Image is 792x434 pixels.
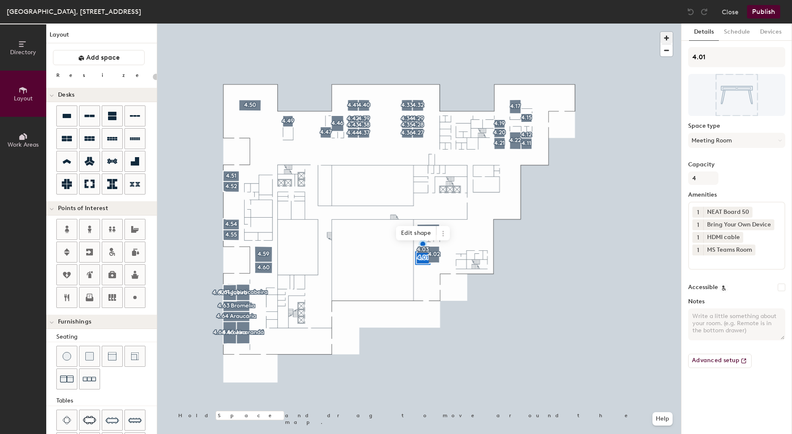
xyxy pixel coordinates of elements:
span: 1 [697,221,699,229]
span: Edit shape [396,226,436,240]
button: Eight seat table [102,410,123,431]
span: Points of Interest [58,205,108,212]
button: 1 [692,245,703,255]
span: Directory [10,49,36,56]
img: Four seat table [63,416,71,424]
label: Amenities [688,192,785,198]
span: 1 [697,208,699,217]
label: Space type [688,123,785,129]
span: Layout [14,95,33,102]
button: Couch (x3) [79,368,100,389]
div: [GEOGRAPHIC_DATA], [STREET_ADDRESS] [7,6,141,17]
button: Close [722,5,739,18]
img: Couch (corner) [131,352,139,360]
img: Redo [700,8,708,16]
div: Tables [56,396,157,405]
button: 1 [692,219,703,230]
label: Accessible [688,284,718,291]
div: Resize [56,72,149,79]
button: Ten seat table [124,410,145,431]
button: Cushion [79,346,100,367]
button: 1 [692,207,703,218]
img: Eight seat table [106,413,119,427]
img: Couch (middle) [108,352,116,360]
button: Four seat table [56,410,77,431]
button: Devices [755,24,787,41]
button: Stool [56,346,77,367]
div: MS Teams Room [703,245,755,255]
span: 1 [697,233,699,242]
button: Help [652,412,673,426]
img: Ten seat table [128,413,142,427]
button: Advanced setup [688,354,752,368]
button: Couch (middle) [102,346,123,367]
img: Six seat table [83,416,96,424]
div: Seating [56,332,157,342]
img: The space named 4.01 [688,74,785,116]
img: Cushion [85,352,94,360]
span: Work Areas [8,141,39,148]
img: Stool [63,352,71,360]
div: HDMI cable [703,232,743,243]
img: Undo [686,8,695,16]
button: Add space [53,50,145,65]
img: Couch (x3) [83,373,96,386]
button: Publish [747,5,780,18]
label: Capacity [688,161,785,168]
img: Couch (x2) [60,372,74,386]
button: Six seat table [79,410,100,431]
button: Couch (corner) [124,346,145,367]
h1: Layout [46,30,157,43]
button: Meeting Room [688,133,785,148]
div: NEAT Board 50 [703,207,752,218]
span: 1 [697,246,699,255]
button: Couch (x2) [56,368,77,389]
button: 1 [692,232,703,243]
span: Add space [86,53,120,62]
span: Desks [58,92,74,98]
label: Notes [688,298,785,305]
button: Schedule [719,24,755,41]
div: Bring Your Own Device [703,219,774,230]
button: Details [689,24,719,41]
span: Furnishings [58,318,91,325]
